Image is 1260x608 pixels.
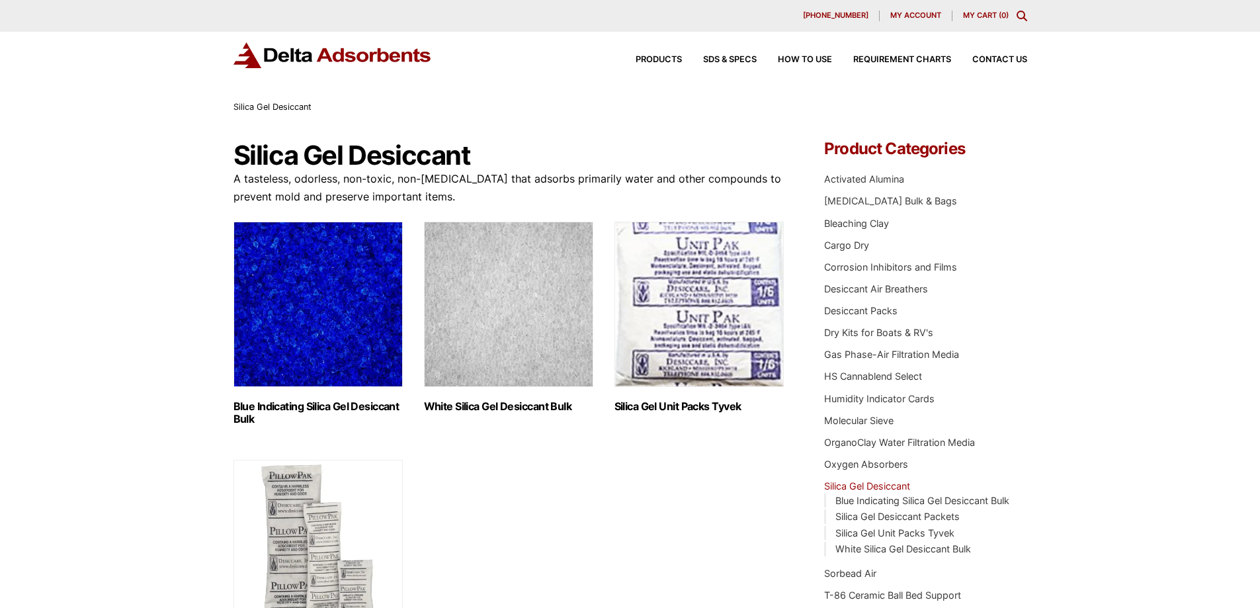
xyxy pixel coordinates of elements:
[233,222,403,425] a: Visit product category Blue Indicating Silica Gel Desiccant Bulk
[424,400,593,413] h2: White Silica Gel Desiccant Bulk
[233,170,785,206] p: A tasteless, odorless, non-toxic, non-[MEDICAL_DATA] that adsorbs primarily water and other compo...
[835,543,971,554] a: White Silica Gel Desiccant Bulk
[835,495,1009,506] a: Blue Indicating Silica Gel Desiccant Bulk
[614,222,784,387] img: Silica Gel Unit Packs Tyvek
[792,11,880,21] a: [PHONE_NUMBER]
[972,56,1027,64] span: Contact Us
[824,415,894,426] a: Molecular Sieve
[614,222,784,413] a: Visit product category Silica Gel Unit Packs Tyvek
[835,527,954,539] a: Silica Gel Unit Packs Tyvek
[233,141,785,170] h1: Silica Gel Desiccant
[824,327,933,338] a: Dry Kits for Boats & RV's
[824,458,908,470] a: Oxygen Absorbers
[832,56,951,64] a: Requirement Charts
[233,222,403,387] img: Blue Indicating Silica Gel Desiccant Bulk
[853,56,951,64] span: Requirement Charts
[1017,11,1027,21] div: Toggle Modal Content
[824,393,935,404] a: Humidity Indicator Cards
[233,400,403,425] h2: Blue Indicating Silica Gel Desiccant Bulk
[824,437,975,448] a: OrganoClay Water Filtration Media
[424,222,593,387] img: White Silica Gel Desiccant Bulk
[614,400,784,413] h2: Silica Gel Unit Packs Tyvek
[824,305,898,316] a: Desiccant Packs
[824,173,904,185] a: Activated Alumina
[636,56,682,64] span: Products
[703,56,757,64] span: SDS & SPECS
[682,56,757,64] a: SDS & SPECS
[824,239,869,251] a: Cargo Dry
[1001,11,1006,20] span: 0
[778,56,832,64] span: How to Use
[880,11,952,21] a: My account
[824,349,959,360] a: Gas Phase-Air Filtration Media
[757,56,832,64] a: How to Use
[233,42,432,68] img: Delta Adsorbents
[824,283,928,294] a: Desiccant Air Breathers
[424,222,593,413] a: Visit product category White Silica Gel Desiccant Bulk
[824,480,910,492] a: Silica Gel Desiccant
[951,56,1027,64] a: Contact Us
[963,11,1009,20] a: My Cart (0)
[824,589,961,601] a: T-86 Ceramic Ball Bed Support
[824,568,876,579] a: Sorbead Air
[890,12,941,19] span: My account
[824,141,1027,157] h4: Product Categories
[233,102,312,112] span: Silica Gel Desiccant
[824,218,889,229] a: Bleaching Clay
[803,12,868,19] span: [PHONE_NUMBER]
[824,195,957,206] a: [MEDICAL_DATA] Bulk & Bags
[835,511,960,522] a: Silica Gel Desiccant Packets
[824,261,957,273] a: Corrosion Inhibitors and Films
[824,370,922,382] a: HS Cannablend Select
[614,56,682,64] a: Products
